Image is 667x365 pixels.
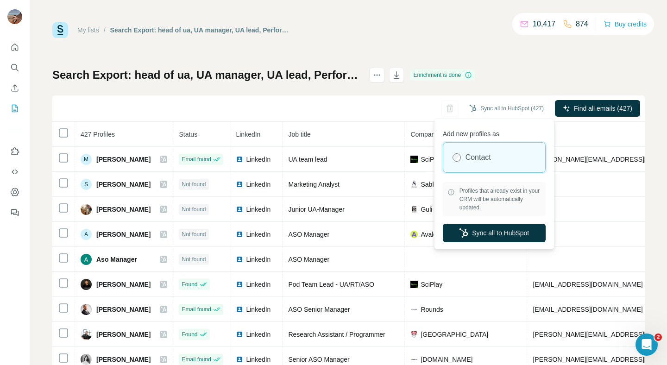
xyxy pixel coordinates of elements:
[236,181,243,188] img: LinkedIn logo
[246,230,271,239] span: LinkedIn
[7,80,22,96] button: Enrich CSV
[182,205,206,214] span: Not found
[410,306,418,313] img: company-logo
[288,281,374,288] span: Pod Team Lead - UA/RT/ASO
[182,155,211,164] span: Email found
[421,330,488,339] span: [GEOGRAPHIC_DATA]
[246,355,271,364] span: LinkedIn
[288,156,327,163] span: UA team lead
[182,305,211,314] span: Email found
[52,22,68,38] img: Surfe Logo
[81,131,115,138] span: 427 Profiles
[443,126,546,138] p: Add new profiles as
[421,355,472,364] span: [DOMAIN_NAME]
[182,330,197,339] span: Found
[370,68,384,82] button: actions
[182,255,206,264] span: Not found
[288,231,329,238] span: ASO Manager
[410,331,418,338] img: company-logo
[604,18,647,31] button: Buy credits
[574,104,632,113] span: Find all emails (427)
[246,155,271,164] span: LinkedIn
[236,356,243,363] img: LinkedIn logo
[81,229,92,240] div: A
[81,154,92,165] div: M
[410,156,418,163] img: company-logo
[288,356,349,363] span: Senior ASO Manager
[236,206,243,213] img: LinkedIn logo
[443,224,546,242] button: Sync all to HubSpot
[410,206,418,213] img: company-logo
[410,356,418,363] img: company-logo
[7,164,22,180] button: Use Surfe API
[236,281,243,288] img: LinkedIn logo
[81,354,92,365] img: Avatar
[7,100,22,117] button: My lists
[81,254,92,265] img: Avatar
[182,355,211,364] span: Email found
[410,231,418,238] img: company-logo
[410,69,475,81] div: Enrichment is done
[7,204,22,221] button: Feedback
[81,279,92,290] img: Avatar
[421,280,442,289] span: SciPlay
[466,152,491,163] label: Contact
[246,180,271,189] span: LinkedIn
[96,180,151,189] span: [PERSON_NAME]
[81,304,92,315] img: Avatar
[7,143,22,160] button: Use Surfe on LinkedIn
[96,230,151,239] span: [PERSON_NAME]
[81,179,92,190] div: S
[182,230,206,239] span: Not found
[421,305,443,314] span: Rounds
[7,9,22,24] img: Avatar
[288,181,340,188] span: Marketing Analyst
[236,306,243,313] img: LinkedIn logo
[533,306,642,313] span: [EMAIL_ADDRESS][DOMAIN_NAME]
[179,131,197,138] span: Status
[246,305,271,314] span: LinkedIn
[236,131,260,138] span: LinkedIn
[52,68,361,82] h1: Search Export: head of ua, UA manager, UA lead, Performance Marketing Lead, Growth Marketing Mana...
[96,255,137,264] span: Aso Manager
[81,204,92,215] img: Avatar
[7,184,22,201] button: Dashboard
[459,187,541,212] span: Profiles that already exist in your CRM will be automatically updated.
[182,180,206,189] span: Not found
[410,181,418,188] img: company-logo
[246,330,271,339] span: LinkedIn
[96,205,151,214] span: [PERSON_NAME]
[555,100,640,117] button: Find all emails (427)
[421,230,442,239] span: Avalorn
[410,281,418,288] img: company-logo
[96,355,151,364] span: [PERSON_NAME]
[533,19,555,30] p: 10,417
[463,101,550,115] button: Sync all to HubSpot (427)
[96,305,151,314] span: [PERSON_NAME]
[81,329,92,340] img: Avatar
[96,280,151,289] span: [PERSON_NAME]
[288,256,329,263] span: ASO Manager
[636,334,658,356] iframe: Intercom live chat
[288,131,310,138] span: Job title
[96,330,151,339] span: [PERSON_NAME]
[77,26,99,34] a: My lists
[7,39,22,56] button: Quick start
[533,281,642,288] span: [EMAIL_ADDRESS][DOMAIN_NAME]
[421,180,457,189] span: Sablo Studio
[236,156,243,163] img: LinkedIn logo
[182,280,197,289] span: Found
[654,334,662,341] span: 2
[7,59,22,76] button: Search
[288,306,350,313] span: ASO Senior Manager
[236,231,243,238] img: LinkedIn logo
[288,331,385,338] span: Research Assistant / Programmer
[288,206,344,213] span: Junior UA-Manager
[104,25,106,35] li: /
[246,255,271,264] span: LinkedIn
[110,25,294,35] div: Search Export: head of ua, UA manager, UA lead, Performance Marketing Lead, Growth Marketing Mana...
[421,205,455,214] span: Guli Games
[236,256,243,263] img: LinkedIn logo
[236,331,243,338] img: LinkedIn logo
[576,19,588,30] p: 874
